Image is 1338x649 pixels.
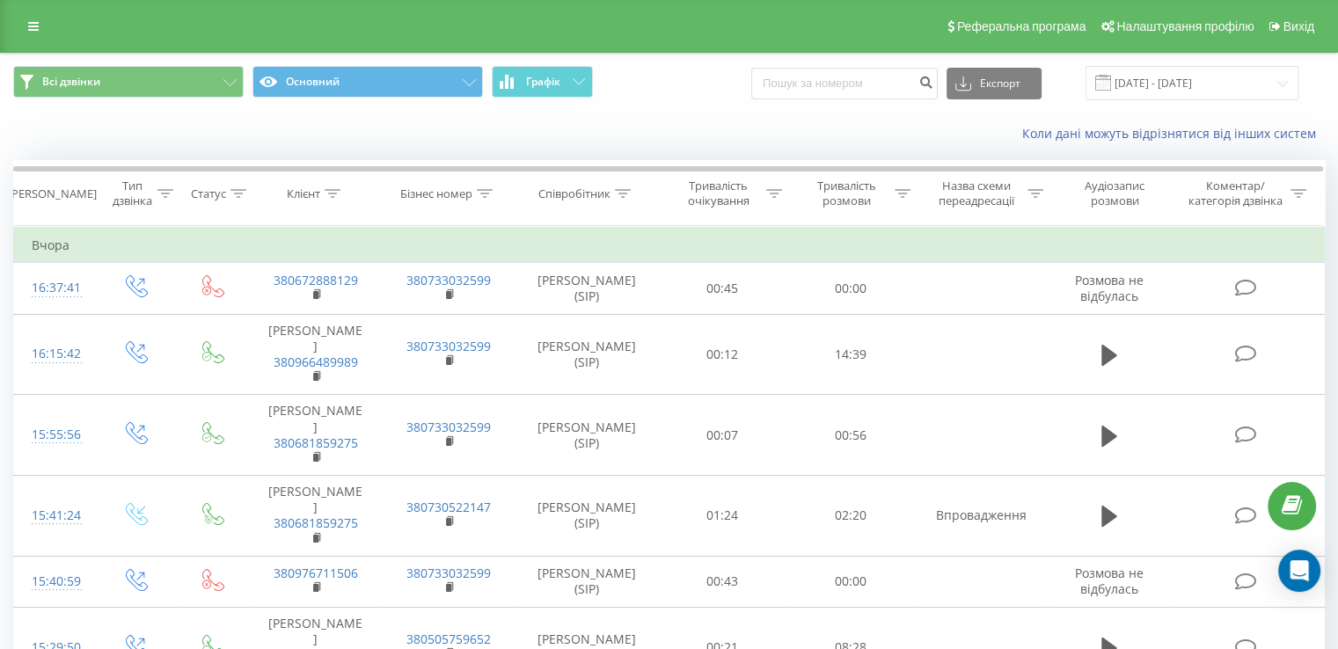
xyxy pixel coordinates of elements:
td: 00:00 [786,263,914,314]
td: 00:00 [786,556,914,607]
div: Статус [191,186,226,201]
td: 14:39 [786,314,914,395]
div: 16:15:42 [32,337,78,371]
td: 00:07 [659,395,786,476]
div: 15:40:59 [32,565,78,599]
div: Open Intercom Messenger [1278,550,1320,592]
td: Вчора [14,228,1325,263]
div: Коментар/категорія дзвінка [1183,179,1286,208]
div: 15:41:24 [32,499,78,533]
a: 380733032599 [406,419,491,435]
td: 00:43 [659,556,786,607]
button: Всі дзвінки [13,66,244,98]
button: Експорт [947,68,1042,99]
span: Налаштування профілю [1116,19,1254,33]
td: [PERSON_NAME] [249,476,382,557]
div: 16:37:41 [32,271,78,305]
a: 380672888129 [274,272,358,288]
td: Впровадження [914,476,1047,557]
td: 02:20 [786,476,914,557]
td: 00:12 [659,314,786,395]
td: [PERSON_NAME] (SIP) [515,263,659,314]
div: 15:55:56 [32,418,78,452]
div: [PERSON_NAME] [8,186,97,201]
span: Вихід [1283,19,1314,33]
span: Реферальна програма [957,19,1086,33]
a: 380966489989 [274,354,358,370]
td: 01:24 [659,476,786,557]
a: 380505759652 [406,631,491,647]
div: Клієнт [287,186,320,201]
td: [PERSON_NAME] (SIP) [515,556,659,607]
td: [PERSON_NAME] (SIP) [515,476,659,557]
a: 380730522147 [406,499,491,515]
input: Пошук за номером [751,68,938,99]
td: [PERSON_NAME] (SIP) [515,314,659,395]
a: Коли дані можуть відрізнятися вiд інших систем [1022,125,1325,142]
span: Розмова не відбулась [1075,272,1144,304]
a: 380681859275 [274,434,358,451]
div: Тип дзвінка [111,179,152,208]
td: [PERSON_NAME] [249,314,382,395]
td: [PERSON_NAME] (SIP) [515,395,659,476]
td: 00:56 [786,395,914,476]
td: [PERSON_NAME] [249,395,382,476]
div: Тривалість очікування [675,179,763,208]
div: Співробітник [538,186,611,201]
a: 380733032599 [406,272,491,288]
a: 380681859275 [274,514,358,531]
a: 380976711506 [274,565,358,581]
span: Всі дзвінки [42,75,100,89]
div: Бізнес номер [400,186,472,201]
div: Тривалість розмови [802,179,890,208]
button: Основний [252,66,483,98]
span: Розмова не відбулась [1075,565,1144,597]
a: 380733032599 [406,565,491,581]
span: Графік [526,76,560,88]
a: 380733032599 [406,338,491,354]
div: Назва схеми переадресації [931,179,1023,208]
td: 00:45 [659,263,786,314]
button: Графік [492,66,593,98]
div: Аудіозапис розмови [1064,179,1166,208]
